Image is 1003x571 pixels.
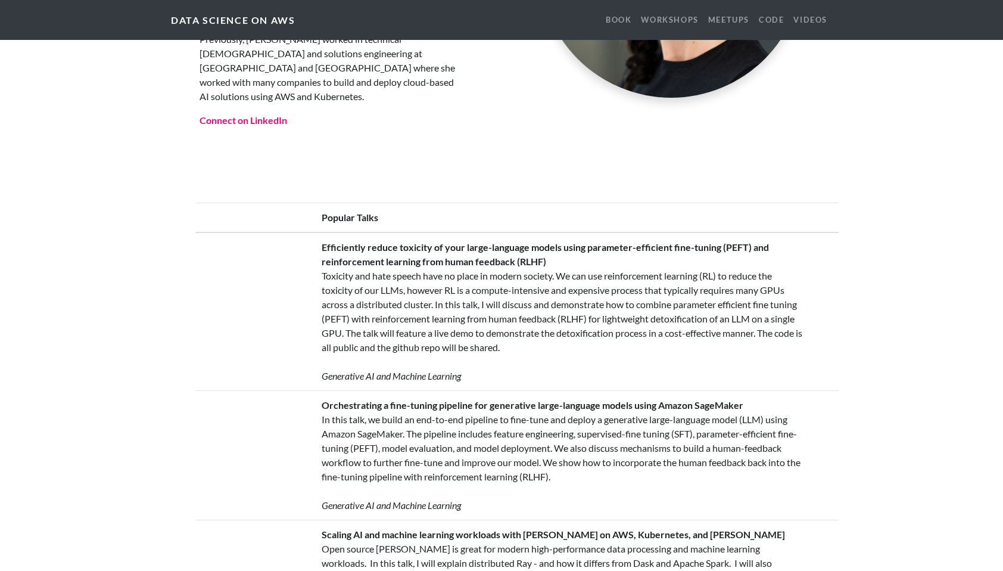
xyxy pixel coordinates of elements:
iframe: Follow anbarth on Twitter [200,137,348,155]
a: MEETUPS [703,10,754,30]
th: Popular Talks [314,203,810,232]
a: CODE [754,10,789,30]
strong: Scaling AI and machine learning workloads with [PERSON_NAME] on AWS, Kubernetes, and [PERSON_NAME] [322,529,785,540]
a: Book [601,10,636,30]
td: In this talk, we build an end-to-end pipeline to fine-tune and deploy a generative large-language... [314,390,810,520]
a: VIDEOS [789,10,832,30]
a: WorkshopS [636,10,703,30]
em: Generative AI and Machine Learning [322,499,461,511]
td: Toxicity and hate speech have no place in modern society. We can use reinforcement learning (RL) ... [314,232,810,391]
a: Data Science on AWS [171,10,295,30]
strong: Orchestrating a fine-tuning pipeline for generative large-language models using Amazon SageMaker [322,399,743,411]
a: Connect on LinkedIn [200,114,287,126]
strong: Efficiently reduce toxicity of your large-language models using parameter-efficient fine-tuning (... [322,241,769,267]
em: Generative AI and Machine Learning [322,370,461,381]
